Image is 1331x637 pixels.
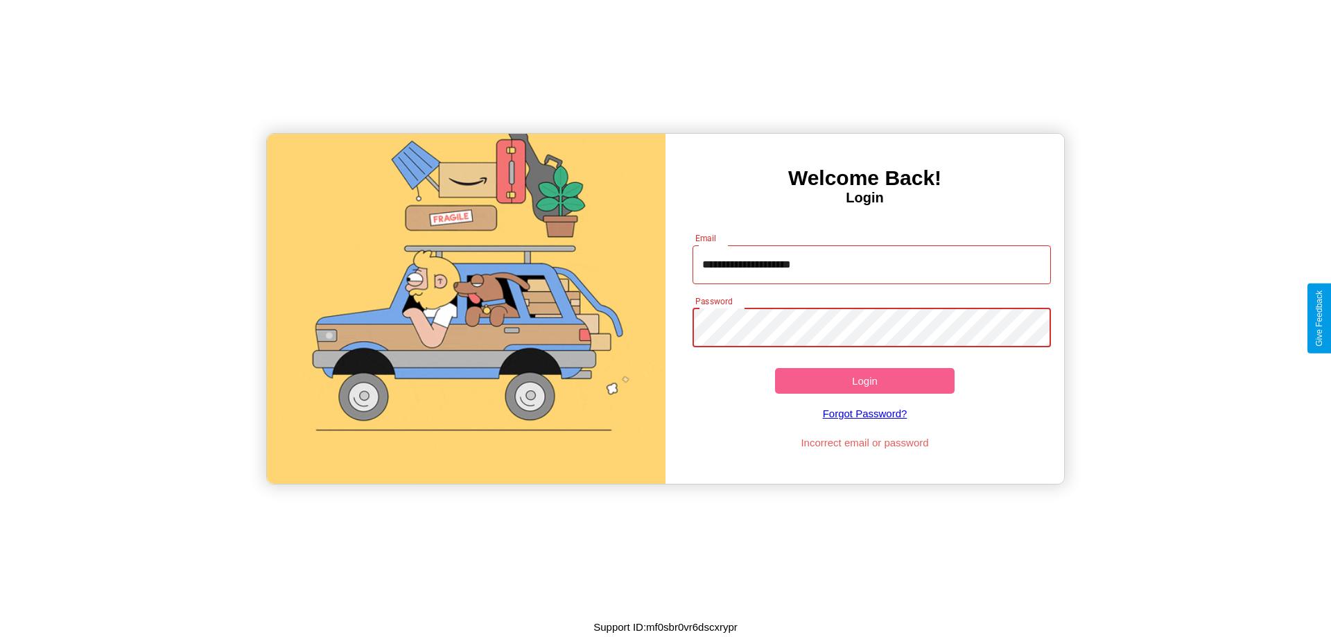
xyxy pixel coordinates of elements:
[665,190,1064,206] h4: Login
[1314,290,1324,347] div: Give Feedback
[686,394,1045,433] a: Forgot Password?
[695,295,732,307] label: Password
[775,368,955,394] button: Login
[267,134,665,484] img: gif
[686,433,1045,452] p: Incorrect email or password
[665,166,1064,190] h3: Welcome Back!
[593,618,738,636] p: Support ID: mf0sbr0vr6dscxrypr
[695,232,717,244] label: Email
